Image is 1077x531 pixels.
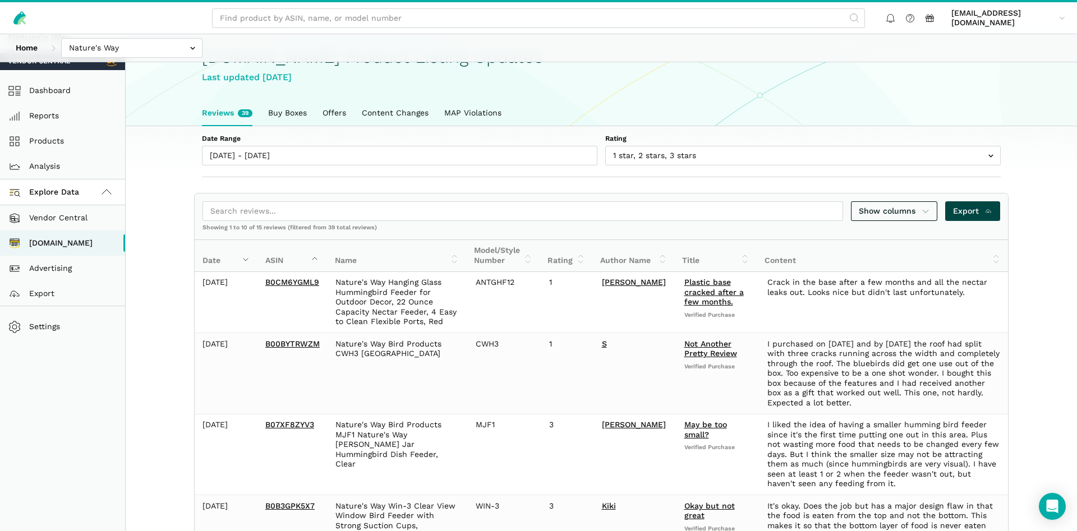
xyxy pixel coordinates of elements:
[265,501,315,510] a: B0B3GPK5X7
[328,333,468,414] td: Nature's Way Bird Products CWH3 [GEOGRAPHIC_DATA]
[238,109,252,117] span: New reviews in the last week
[195,414,257,495] td: [DATE]
[466,240,540,272] th: Model/Style Number: activate to sort column ascending
[767,420,1000,489] div: I liked the idea of having a smaller humming bird feeder since it's the first time putting one ou...
[947,6,1069,30] a: [EMAIL_ADDRESS][DOMAIN_NAME]
[194,100,260,126] a: Reviews39
[260,100,315,126] a: Buy Boxes
[757,240,1008,272] th: Content: activate to sort column ascending
[605,146,1001,165] input: 1 star, 2 stars, 3 stars
[602,501,616,510] a: Kiki
[436,100,509,126] a: MAP Violations
[265,278,319,287] a: B0CM6YGML9
[767,278,1000,297] div: Crack in the base after a few months and all the nectar leaks out. Looks nice but didn't last unf...
[684,363,752,371] span: Verified Purchase
[684,311,752,319] span: Verified Purchase
[8,38,45,58] a: Home
[541,414,594,495] td: 3
[202,201,843,221] input: Search reviews...
[195,272,257,333] td: [DATE]
[851,201,937,221] a: Show columns
[468,333,541,414] td: CWH3
[12,186,79,199] span: Explore Data
[767,501,1000,531] div: It's okay. Does the job but has a major design flaw in that the food is eaten from the top and no...
[328,414,468,495] td: Nature's Way Bird Products MJF1 Nature's Way [PERSON_NAME] Jar Hummingbird Dish Feeder, Clear
[327,240,467,272] th: Name: activate to sort column ascending
[328,272,468,333] td: Nature's Way Hanging Glass Hummingbird Feeder for Outdoor Decor, 22 Ounce Capacity Nectar Feeder,...
[674,240,757,272] th: Title: activate to sort column ascending
[684,339,737,358] a: Not Another Pretty Review
[315,100,354,126] a: Offers
[195,333,257,414] td: [DATE]
[953,205,993,217] span: Export
[468,272,541,333] td: ANTGHF12
[202,134,597,144] label: Date Range
[265,339,320,348] a: B00BYTRWZM
[468,414,541,495] td: MJF1
[951,8,1055,28] span: [EMAIL_ADDRESS][DOMAIN_NAME]
[202,71,1001,85] div: Last updated [DATE]
[684,501,735,520] a: Okay but not great
[195,224,1008,239] div: Showing 1 to 10 of 15 reviews (filtered from 39 total reviews)
[602,339,607,348] a: S
[541,333,594,414] td: 1
[202,47,1001,67] h1: [DOMAIN_NAME] Product Listing Updates
[195,240,257,272] th: Date: activate to sort column ascending
[605,134,1001,144] label: Rating
[602,278,666,287] a: [PERSON_NAME]
[684,420,727,439] a: May be too small?
[1039,493,1066,520] div: Open Intercom Messenger
[354,100,436,126] a: Content Changes
[684,444,752,451] span: Verified Purchase
[602,420,666,429] a: [PERSON_NAME]
[212,8,865,28] input: Find product by ASIN, name, or model number
[541,272,594,333] td: 1
[859,205,929,217] span: Show columns
[767,339,1000,408] div: I purchased on [DATE] and by [DATE] the roof had split with three cracks running across the width...
[540,240,592,272] th: Rating: activate to sort column ascending
[61,38,202,58] input: Nature's Way
[684,278,744,306] a: Plastic base cracked after a few months.
[592,240,674,272] th: Author Name: activate to sort column ascending
[265,420,314,429] a: B07XF8ZYV3
[945,201,1001,221] a: Export
[257,240,327,272] th: ASIN: activate to sort column ascending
